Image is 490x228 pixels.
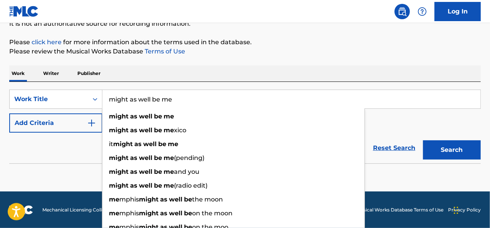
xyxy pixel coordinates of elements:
[109,196,119,203] strong: me
[174,154,204,161] span: (pending)
[109,140,113,148] span: it
[154,113,162,120] strong: be
[9,65,27,82] p: Work
[130,154,137,161] strong: as
[9,113,102,133] button: Add Criteria
[415,4,430,19] div: Help
[139,154,152,161] strong: well
[164,182,174,189] strong: me
[130,182,137,189] strong: as
[184,196,192,203] strong: be
[452,191,490,228] iframe: Chat Widget
[174,168,199,175] span: and you
[184,210,192,217] strong: be
[164,154,174,161] strong: me
[130,168,137,175] strong: as
[164,168,174,175] strong: me
[9,205,33,215] img: logo
[109,168,129,175] strong: might
[169,196,182,203] strong: well
[134,140,142,148] strong: as
[158,140,166,148] strong: be
[435,2,481,21] a: Log In
[109,154,129,161] strong: might
[130,126,137,134] strong: as
[32,38,62,46] a: click here
[109,182,129,189] strong: might
[9,6,39,17] img: MLC Logo
[143,140,157,148] strong: well
[139,126,152,134] strong: well
[160,210,167,217] strong: as
[164,126,174,134] strong: me
[160,196,167,203] strong: as
[130,113,137,120] strong: as
[154,168,162,175] strong: be
[154,182,162,189] strong: be
[174,182,207,189] span: (radio edit)
[42,206,132,213] span: Mechanical Licensing Collective © 2025
[9,38,481,47] p: Please for more information about the terms used in the database.
[192,210,232,217] span: on the moon
[154,126,162,134] strong: be
[168,140,178,148] strong: me
[369,140,419,156] a: Reset Search
[454,199,458,222] div: Drag
[41,65,61,82] p: Writer
[109,210,119,217] strong: me
[119,196,139,203] span: mphis
[87,118,96,128] img: 9d2ae6d4665cec9f34b9.svg
[154,154,162,161] strong: be
[139,168,152,175] strong: well
[139,113,152,120] strong: well
[164,113,174,120] strong: me
[395,4,410,19] a: Public Search
[113,140,133,148] strong: might
[9,19,481,28] p: It is not an authoritative source for recording information.
[109,113,129,120] strong: might
[398,7,407,16] img: search
[174,126,186,134] span: xico
[14,95,84,104] div: Work Title
[418,7,427,16] img: help
[356,206,443,213] a: Musical Works Database Terms of Use
[119,210,139,217] span: mphis
[192,196,223,203] span: the moon
[169,210,182,217] strong: well
[143,48,185,55] a: Terms of Use
[139,210,159,217] strong: might
[423,140,481,160] button: Search
[75,65,103,82] p: Publisher
[9,90,481,163] form: Search Form
[139,196,159,203] strong: might
[448,206,481,213] a: Privacy Policy
[9,47,481,56] p: Please review the Musical Works Database
[109,126,129,134] strong: might
[139,182,152,189] strong: well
